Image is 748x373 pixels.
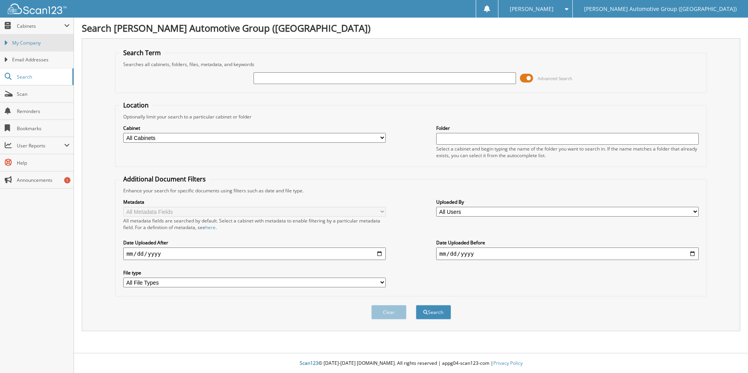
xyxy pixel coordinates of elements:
div: Searches all cabinets, folders, files, metadata, and keywords [119,61,703,68]
div: © [DATE]-[DATE] [DOMAIN_NAME]. All rights reserved | appg04-scan123-com | [74,354,748,373]
span: My Company [12,39,70,47]
span: Reminders [17,108,70,115]
span: Advanced Search [538,75,572,81]
span: Scan [17,91,70,97]
span: User Reports [17,142,64,149]
label: Cabinet [123,125,386,131]
label: Uploaded By [436,199,699,205]
div: 1 [64,177,70,183]
a: Privacy Policy [493,360,523,366]
span: Search [17,74,68,80]
span: Bookmarks [17,125,70,132]
span: Email Addresses [12,56,70,63]
h1: Search [PERSON_NAME] Automotive Group ([GEOGRAPHIC_DATA]) [82,22,740,34]
div: Optionally limit your search to a particular cabinet or folder [119,113,703,120]
legend: Additional Document Filters [119,175,210,183]
label: Date Uploaded Before [436,239,699,246]
span: Announcements [17,177,70,183]
input: end [436,247,699,260]
span: Scan123 [300,360,318,366]
div: Select a cabinet and begin typing the name of the folder you want to search in. If the name match... [436,145,699,159]
div: Enhance your search for specific documents using filters such as date and file type. [119,187,703,194]
img: scan123-logo-white.svg [8,4,67,14]
span: Cabinets [17,23,64,29]
button: Clear [371,305,406,319]
button: Search [416,305,451,319]
label: Date Uploaded After [123,239,386,246]
label: Metadata [123,199,386,205]
input: start [123,247,386,260]
label: Folder [436,125,699,131]
div: All metadata fields are searched by default. Select a cabinet with metadata to enable filtering b... [123,217,386,231]
legend: Location [119,101,153,109]
span: [PERSON_NAME] [510,7,554,11]
span: Help [17,160,70,166]
span: [PERSON_NAME] Automotive Group ([GEOGRAPHIC_DATA]) [584,7,737,11]
label: File type [123,269,386,276]
legend: Search Term [119,48,165,57]
a: here [205,224,216,231]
